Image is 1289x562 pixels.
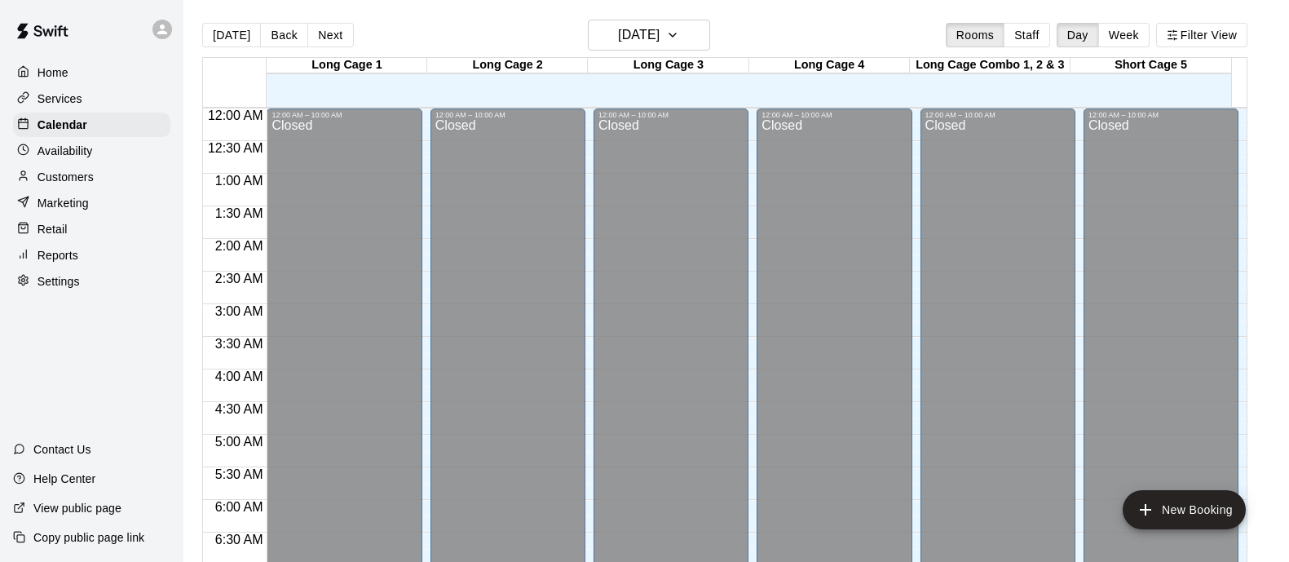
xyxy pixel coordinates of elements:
[435,111,580,119] div: 12:00 AM – 10:00 AM
[307,23,353,47] button: Next
[618,24,660,46] h6: [DATE]
[33,529,144,546] p: Copy public page link
[13,269,170,294] a: Settings
[588,58,748,73] div: Long Cage 3
[910,58,1070,73] div: Long Cage Combo 1, 2 & 3
[1123,490,1246,529] button: add
[38,169,94,185] p: Customers
[38,91,82,107] p: Services
[13,217,170,241] a: Retail
[33,441,91,458] p: Contact Us
[38,273,80,290] p: Settings
[204,141,267,155] span: 12:30 AM
[13,86,170,111] a: Services
[204,108,267,122] span: 12:00 AM
[1057,23,1099,47] button: Day
[260,23,308,47] button: Back
[38,64,68,81] p: Home
[33,471,95,487] p: Help Center
[202,23,261,47] button: [DATE]
[33,500,121,516] p: View public page
[761,111,907,119] div: 12:00 AM – 10:00 AM
[1156,23,1247,47] button: Filter View
[946,23,1004,47] button: Rooms
[211,370,267,383] span: 4:00 AM
[427,58,588,73] div: Long Cage 2
[1070,58,1231,73] div: Short Cage 5
[13,139,170,163] a: Availability
[1004,23,1050,47] button: Staff
[38,195,89,211] p: Marketing
[211,533,267,547] span: 6:30 AM
[38,221,68,237] p: Retail
[598,111,744,119] div: 12:00 AM – 10:00 AM
[588,20,710,51] button: [DATE]
[211,174,267,188] span: 1:00 AM
[13,113,170,137] a: Calendar
[211,272,267,285] span: 2:30 AM
[267,58,427,73] div: Long Cage 1
[13,165,170,189] a: Customers
[38,143,93,159] p: Availability
[749,58,910,73] div: Long Cage 4
[211,402,267,416] span: 4:30 AM
[38,247,78,263] p: Reports
[211,239,267,253] span: 2:00 AM
[1098,23,1150,47] button: Week
[211,304,267,318] span: 3:00 AM
[13,60,170,85] a: Home
[925,111,1070,119] div: 12:00 AM – 10:00 AM
[1088,111,1234,119] div: 12:00 AM – 10:00 AM
[211,337,267,351] span: 3:30 AM
[271,111,417,119] div: 12:00 AM – 10:00 AM
[211,435,267,449] span: 5:00 AM
[211,467,267,481] span: 5:30 AM
[38,117,87,133] p: Calendar
[211,206,267,220] span: 1:30 AM
[13,243,170,268] a: Reports
[211,500,267,514] span: 6:00 AM
[13,191,170,215] a: Marketing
